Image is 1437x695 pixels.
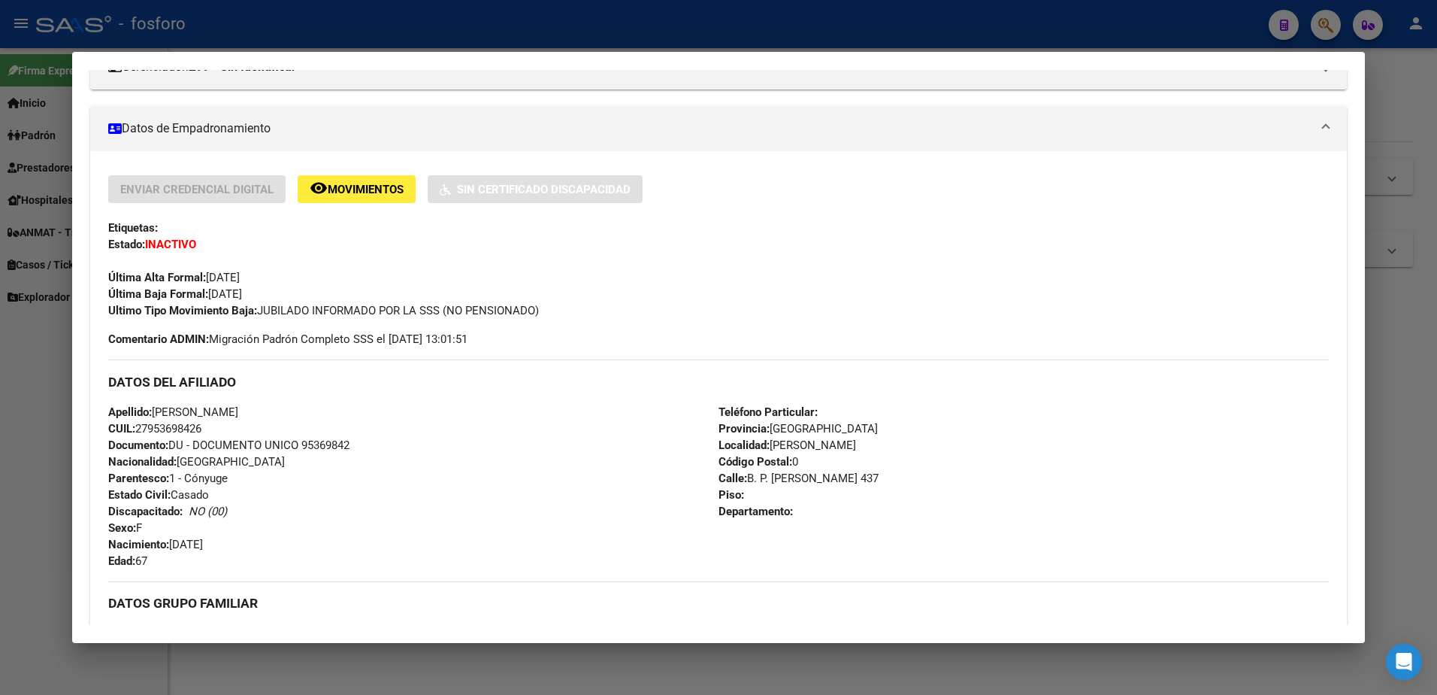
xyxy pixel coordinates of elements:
[108,505,183,518] strong: Discapacitado:
[108,304,257,317] strong: Ultimo Tipo Movimiento Baja:
[328,183,404,196] span: Movimientos
[718,472,747,485] strong: Calle:
[108,405,238,419] span: [PERSON_NAME]
[108,439,349,452] span: DU - DOCUMENTO UNICO 95369842
[108,238,145,251] strong: Estado:
[108,405,152,419] strong: Apellido:
[108,488,209,502] span: Casado
[108,455,285,469] span: [GEOGRAPHIC_DATA]
[145,238,196,251] strong: INACTIVO
[718,488,744,502] strong: Piso:
[108,271,206,284] strong: Última Alta Formal:
[718,455,792,469] strong: Código Postal:
[108,332,209,346] strong: Comentario ADMIN:
[108,304,539,317] span: JUBILADO INFORMADO POR LA SSS (NO PENSIONADO)
[108,472,228,485] span: 1 - Cónyuge
[108,521,142,535] span: F
[428,175,643,203] button: Sin Certificado Discapacidad
[457,183,631,196] span: Sin Certificado Discapacidad
[108,538,169,551] strong: Nacimiento:
[108,422,135,436] strong: CUIL:
[298,175,416,203] button: Movimientos
[108,488,171,502] strong: Estado Civil:
[108,221,158,235] strong: Etiquetas:
[108,595,1330,612] h3: DATOS GRUPO FAMILIAR
[108,331,467,347] span: Migración Padrón Completo SSS el [DATE] 13:01:51
[108,455,177,469] strong: Nacionalidad:
[108,422,201,436] span: 27953698426
[108,287,208,301] strong: Última Baja Formal:
[718,439,770,452] strong: Localidad:
[718,422,770,436] strong: Provincia:
[108,271,240,284] span: [DATE]
[90,106,1348,151] mat-expansion-panel-header: Datos de Empadronamiento
[108,175,286,203] button: Enviar Credencial Digital
[108,374,1330,390] h3: DATOS DEL AFILIADO
[120,183,274,196] span: Enviar Credencial Digital
[108,554,135,568] strong: Edad:
[718,472,879,485] span: B. P. [PERSON_NAME] 437
[718,505,793,518] strong: Departamento:
[718,422,878,436] span: [GEOGRAPHIC_DATA]
[189,505,227,518] i: NO (00)
[310,179,328,197] mat-icon: remove_red_eye
[108,472,169,485] strong: Parentesco:
[108,554,147,568] span: 67
[108,538,203,551] span: [DATE]
[108,120,1311,138] mat-panel-title: Datos de Empadronamiento
[718,455,798,469] span: 0
[1386,644,1422,680] div: Open Intercom Messenger
[108,439,168,452] strong: Documento:
[718,405,818,419] strong: Teléfono Particular:
[718,439,856,452] span: [PERSON_NAME]
[108,521,136,535] strong: Sexo:
[108,287,242,301] span: [DATE]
